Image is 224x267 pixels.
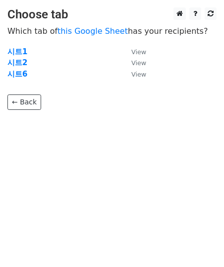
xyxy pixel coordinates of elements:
a: View [121,58,146,67]
small: View [131,48,146,56]
h3: Choose tab [7,7,217,22]
a: 시트6 [7,70,27,79]
p: Which tab of has your recipients? [7,26,217,36]
a: 시트1 [7,47,27,56]
small: View [131,59,146,67]
a: 시트2 [7,58,27,67]
a: View [121,47,146,56]
a: View [121,70,146,79]
a: this Google Sheet [57,26,128,36]
a: ← Back [7,94,41,110]
small: View [131,71,146,78]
